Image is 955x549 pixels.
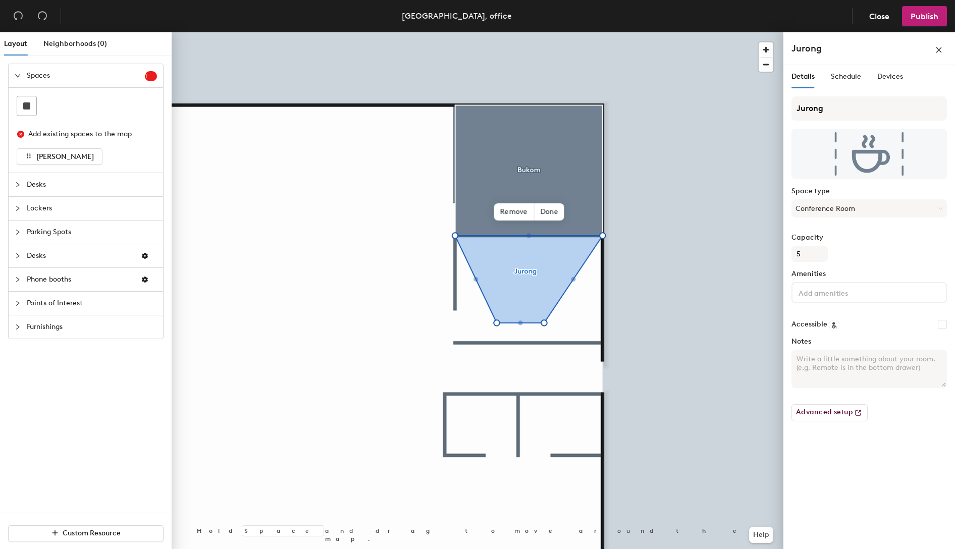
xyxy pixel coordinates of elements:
[13,11,23,21] span: undo
[791,404,868,421] button: Advanced setup
[791,199,947,217] button: Conference Room
[27,315,157,339] span: Furnishings
[534,203,564,221] span: Done
[494,203,535,221] span: Remove
[8,6,28,26] button: Undo (⌘ + Z)
[27,244,133,267] span: Desks
[28,129,148,140] div: Add existing spaces to the map
[791,338,947,346] label: Notes
[17,148,102,164] button: [PERSON_NAME]
[15,182,21,188] span: collapsed
[791,42,822,55] h4: Jurong
[27,292,157,315] span: Points of Interest
[877,72,903,81] span: Devices
[911,12,938,21] span: Publish
[791,270,947,278] label: Amenities
[902,6,947,26] button: Publish
[15,253,21,259] span: collapsed
[8,525,164,541] button: Custom Resource
[43,39,107,48] span: Neighborhoods (0)
[935,46,942,53] span: close
[15,229,21,235] span: collapsed
[791,234,947,242] label: Capacity
[36,152,94,161] span: [PERSON_NAME]
[15,73,21,79] span: expanded
[797,286,887,298] input: Add amenities
[145,71,157,81] sup: 1
[791,72,815,81] span: Details
[27,221,157,244] span: Parking Spots
[145,73,157,80] span: 1
[791,187,947,195] label: Space type
[27,173,157,196] span: Desks
[4,39,27,48] span: Layout
[15,324,21,330] span: collapsed
[869,12,889,21] span: Close
[17,131,24,138] span: close-circle
[831,72,861,81] span: Schedule
[27,197,157,220] span: Lockers
[791,320,827,328] label: Accessible
[749,527,773,543] button: Help
[15,300,21,306] span: collapsed
[27,268,133,291] span: Phone booths
[791,129,947,179] img: The space named Jurong
[32,6,52,26] button: Redo (⌘ + ⇧ + Z)
[861,6,898,26] button: Close
[15,277,21,283] span: collapsed
[15,205,21,211] span: collapsed
[63,529,121,537] span: Custom Resource
[27,64,145,87] span: Spaces
[402,10,512,22] div: [GEOGRAPHIC_DATA], office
